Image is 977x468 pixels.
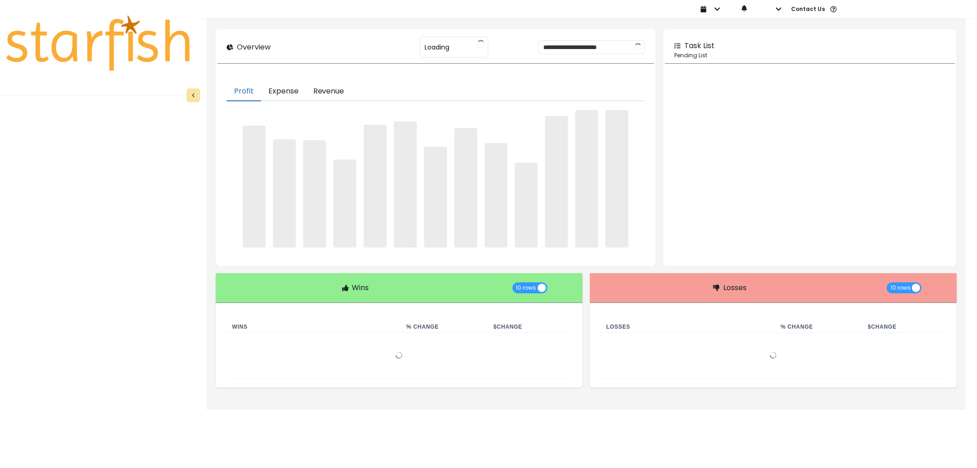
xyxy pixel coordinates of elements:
span: ‌ [454,128,477,248]
button: Revenue [306,82,352,101]
span: 10 rows [516,282,536,293]
th: $ Change [861,321,948,333]
th: % Change [399,321,486,333]
span: ‌ [243,126,266,248]
th: % Change [773,321,860,333]
span: ‌ [575,110,598,247]
th: Wins [225,321,399,333]
th: Losses [599,321,774,333]
span: ‌ [485,143,508,248]
span: ‌ [606,110,628,248]
button: Expense [261,82,306,101]
p: Losses [723,282,747,293]
span: ‌ [364,125,387,248]
span: ‌ [424,147,447,247]
th: $ Change [486,321,573,333]
span: 10 rows [890,282,911,293]
span: ‌ [515,163,538,248]
span: Loading [425,38,449,57]
p: Pending List [674,51,946,60]
p: Wins [352,282,369,293]
p: Task List [684,40,715,51]
p: Overview [237,42,271,53]
span: ‌ [333,160,356,248]
span: ‌ [273,139,296,248]
span: ‌ [545,116,568,247]
button: Profit [227,82,261,101]
span: ‌ [303,140,326,248]
span: ‌ [394,121,417,248]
